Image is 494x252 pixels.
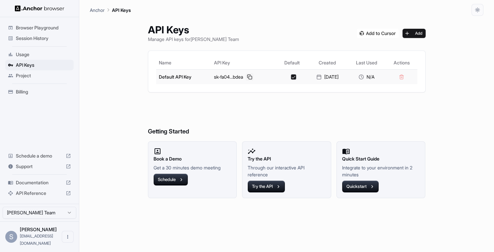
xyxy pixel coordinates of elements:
span: API Reference [16,190,63,197]
th: Actions [386,56,417,69]
button: Copy API key [246,73,254,81]
p: API Keys [112,7,131,14]
td: Default API Key [156,69,212,84]
span: Usage [16,51,71,58]
p: Manage API keys for [PERSON_NAME] Team [148,36,239,43]
div: [DATE] [310,74,345,80]
span: Project [16,72,71,79]
p: Get a 30 minutes demo meeting [154,164,231,171]
div: N/A [350,74,383,80]
h2: Quick Start Guide [342,155,420,162]
th: Default [277,56,307,69]
p: Integrate to your environment in 2 minutes [342,164,420,178]
button: Schedule [154,174,188,186]
span: Sonny L [20,227,57,232]
img: Anchor Logo [15,5,64,12]
span: Documentation [16,179,63,186]
span: API Keys [16,62,71,68]
div: Usage [5,49,74,60]
div: S [5,231,17,243]
div: Support [5,161,74,172]
th: Last Used [347,56,386,69]
span: Billing [16,89,71,95]
button: Add [403,29,426,38]
p: Anchor [90,7,105,14]
div: API Keys [5,60,74,70]
p: Through our interactive API reference [248,164,326,178]
h1: API Keys [148,24,239,36]
div: Session History [5,33,74,44]
th: Name [156,56,212,69]
div: Browser Playground [5,22,74,33]
span: sonnyl@zijus.com [20,234,53,246]
div: Project [5,70,74,81]
div: sk-fa04...bdea [214,73,274,81]
button: Try the API [248,181,285,193]
span: Support [16,163,63,170]
h2: Book a Demo [154,155,231,162]
th: API Key [211,56,277,69]
div: API Reference [5,188,74,198]
h6: Getting Started [148,100,426,136]
nav: breadcrumb [90,6,131,14]
button: Quickstart [342,181,379,193]
div: Billing [5,87,74,97]
img: Add anchorbrowser MCP server to Cursor [357,29,399,38]
th: Created [307,56,347,69]
span: Browser Playground [16,24,71,31]
div: Documentation [5,177,74,188]
button: Open menu [62,231,74,243]
h2: Try the API [248,155,326,162]
div: Schedule a demo [5,151,74,161]
span: Schedule a demo [16,153,63,159]
span: Session History [16,35,71,42]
